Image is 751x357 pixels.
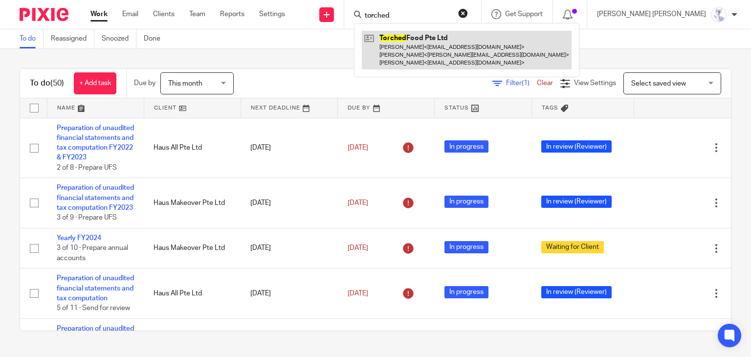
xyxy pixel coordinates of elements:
[144,29,168,48] a: Done
[458,8,468,18] button: Clear
[57,125,134,161] a: Preparation of unaudited financial statements and tax computation FY2022 & FY2023
[444,286,488,298] span: In progress
[574,80,616,87] span: View Settings
[57,245,128,262] span: 3 of 10 · Prepare annual accounts
[631,80,686,87] span: Select saved view
[102,29,136,48] a: Snoozed
[144,178,241,228] td: Haus Makeover Pte Ltd
[90,9,108,19] a: Work
[153,9,175,19] a: Clients
[57,275,134,302] a: Preparation of unaudited financial statements and tax computation
[134,78,155,88] p: Due by
[541,286,612,298] span: In review (Reviewer)
[189,9,205,19] a: Team
[711,7,727,22] img: images.jfif
[57,305,130,312] span: 5 of 11 · Send for review
[57,164,117,171] span: 2 of 8 · Prepare UFS
[541,140,612,153] span: In review (Reviewer)
[51,29,94,48] a: Reassigned
[122,9,138,19] a: Email
[506,80,537,87] span: Filter
[444,241,488,253] span: In progress
[348,290,368,297] span: [DATE]
[50,79,64,87] span: (50)
[20,8,68,21] img: Pixie
[220,9,244,19] a: Reports
[144,118,241,178] td: Haus All Pte Ltd
[537,80,553,87] a: Clear
[259,9,285,19] a: Settings
[597,9,706,19] p: [PERSON_NAME] [PERSON_NAME]
[444,196,488,208] span: In progress
[364,12,452,21] input: Search
[57,184,134,211] a: Preparation of unaudited financial statements and tax computation FY2023
[241,228,337,268] td: [DATE]
[241,118,337,178] td: [DATE]
[348,200,368,206] span: [DATE]
[74,72,116,94] a: + Add task
[348,245,368,251] span: [DATE]
[348,144,368,151] span: [DATE]
[522,80,530,87] span: (1)
[57,235,101,242] a: Yearly FY2024
[57,325,134,352] a: Preparation of unaudited financial statements and tax computation
[541,196,612,208] span: In review (Reviewer)
[241,268,337,319] td: [DATE]
[541,241,604,253] span: Waiting for Client
[57,215,117,222] span: 3 of 9 · Prepare UFS
[168,80,202,87] span: This month
[505,11,543,18] span: Get Support
[542,105,558,111] span: Tags
[444,140,488,153] span: In progress
[20,29,44,48] a: To do
[144,228,241,268] td: Haus Makeover Pte Ltd
[241,178,337,228] td: [DATE]
[144,268,241,319] td: Haus All Pte Ltd
[30,78,64,89] h1: To do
